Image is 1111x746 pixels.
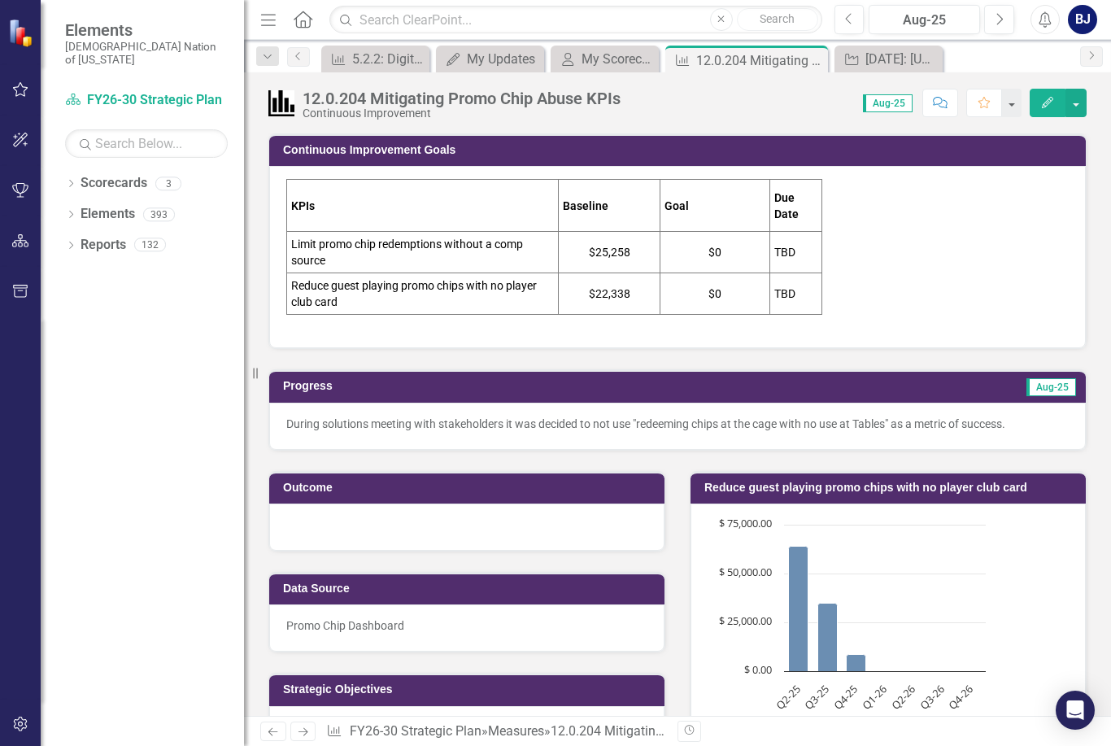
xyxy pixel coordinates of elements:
[134,238,166,252] div: 132
[789,546,808,671] path: Q2-25, 63,915. Reduce promo chip usage with no players card Total.
[760,12,795,25] span: Search
[559,273,660,315] td: $22,338
[467,49,540,69] div: My Updates
[1026,378,1076,396] span: Aug-25
[286,617,647,634] p: Promo Chip Dashboard
[283,683,656,696] h3: Strategic Objectives
[869,5,980,34] button: Aug-25
[81,174,147,193] a: Scorecards
[283,582,656,595] h3: Data Source
[283,482,656,494] h3: Outcome
[488,723,544,739] a: Measures
[719,613,772,628] text: $ 25,000.00
[81,205,135,224] a: Elements
[865,49,939,69] div: [DATE]: [US_STATE] Sports Betting
[8,19,37,47] img: ClearPoint Strategy
[770,273,822,315] td: TBD
[65,20,228,40] span: Elements
[818,603,838,671] path: Q3-25, 34,970. Reduce promo chip usage with no players card Total.
[81,236,126,255] a: Reports
[1056,691,1095,730] div: Open Intercom Messenger
[744,662,772,677] text: $ 0.00
[945,682,975,712] text: Q4-26
[770,232,822,273] td: TBD
[143,207,175,221] div: 393
[696,50,824,71] div: 12.0.204 Mitigating Promo Chip Abuse KPIs
[555,49,655,69] a: My Scorecard
[859,682,889,712] text: Q1-26
[286,416,1069,432] p: During solutions meeting with stakeholders it was decided to not use "redeeming chips at the cage...
[563,199,608,212] strong: Baseline
[704,482,1078,494] h3: Reduce guest playing promo chips with no player club card
[737,8,818,31] button: Search
[551,723,802,739] div: 12.0.204 Mitigating Promo Chip Abuse KPIs
[65,40,228,67] small: [DEMOGRAPHIC_DATA] Nation of [US_STATE]
[291,199,315,212] strong: KPIs
[801,682,831,712] text: Q3-25
[440,49,540,69] a: My Updates
[874,11,974,30] div: Aug-25
[830,682,860,712] text: Q4-25
[155,177,181,190] div: 3
[559,232,660,273] td: $25,258
[65,91,228,110] a: FY26-30 Strategic Plan
[774,191,799,220] strong: Due Date
[1068,5,1097,34] button: BJ
[847,654,866,671] path: Q4-25, 8,632. Reduce promo chip usage with no players card Total.
[325,49,425,69] a: 5.2.2: Digital Payments KPIs
[719,516,772,530] text: $ 75,000.00
[287,232,559,273] td: Limit promo chip redemptions without a comp source
[287,273,559,315] td: Reduce guest playing promo chips with no player club card
[660,273,770,315] td: $0
[303,107,621,120] div: Continuous Improvement
[582,49,655,69] div: My Scorecard
[268,90,294,116] img: Performance Management
[303,89,621,107] div: 12.0.204 Mitigating Promo Chip Abuse KPIs
[65,129,228,158] input: Search Below...
[352,49,425,69] div: 5.2.2: Digital Payments KPIs
[283,144,1078,156] h3: Continuous Improvement Goals
[660,232,770,273] td: $0
[719,565,772,579] text: $ 50,000.00
[863,94,913,112] span: Aug-25
[329,6,821,34] input: Search ClearPoint...
[773,682,803,712] text: Q2-25
[839,49,939,69] a: [DATE]: [US_STATE] Sports Betting
[664,199,689,212] strong: Goal
[917,682,947,712] text: Q3-26
[326,722,665,741] div: » »
[350,723,481,739] a: FY26-30 Strategic Plan
[283,380,673,392] h3: Progress
[888,682,918,712] text: Q2-26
